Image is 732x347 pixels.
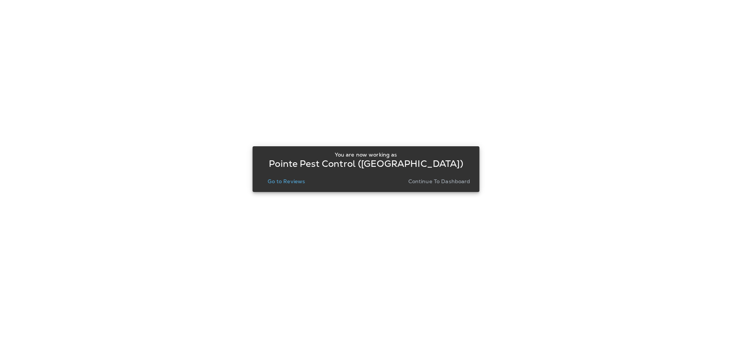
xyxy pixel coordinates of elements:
[335,152,397,158] p: You are now working as
[405,176,474,187] button: Continue to Dashboard
[408,178,470,184] p: Continue to Dashboard
[265,176,308,187] button: Go to Reviews
[268,178,305,184] p: Go to Reviews
[269,161,463,167] p: Pointe Pest Control ([GEOGRAPHIC_DATA])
